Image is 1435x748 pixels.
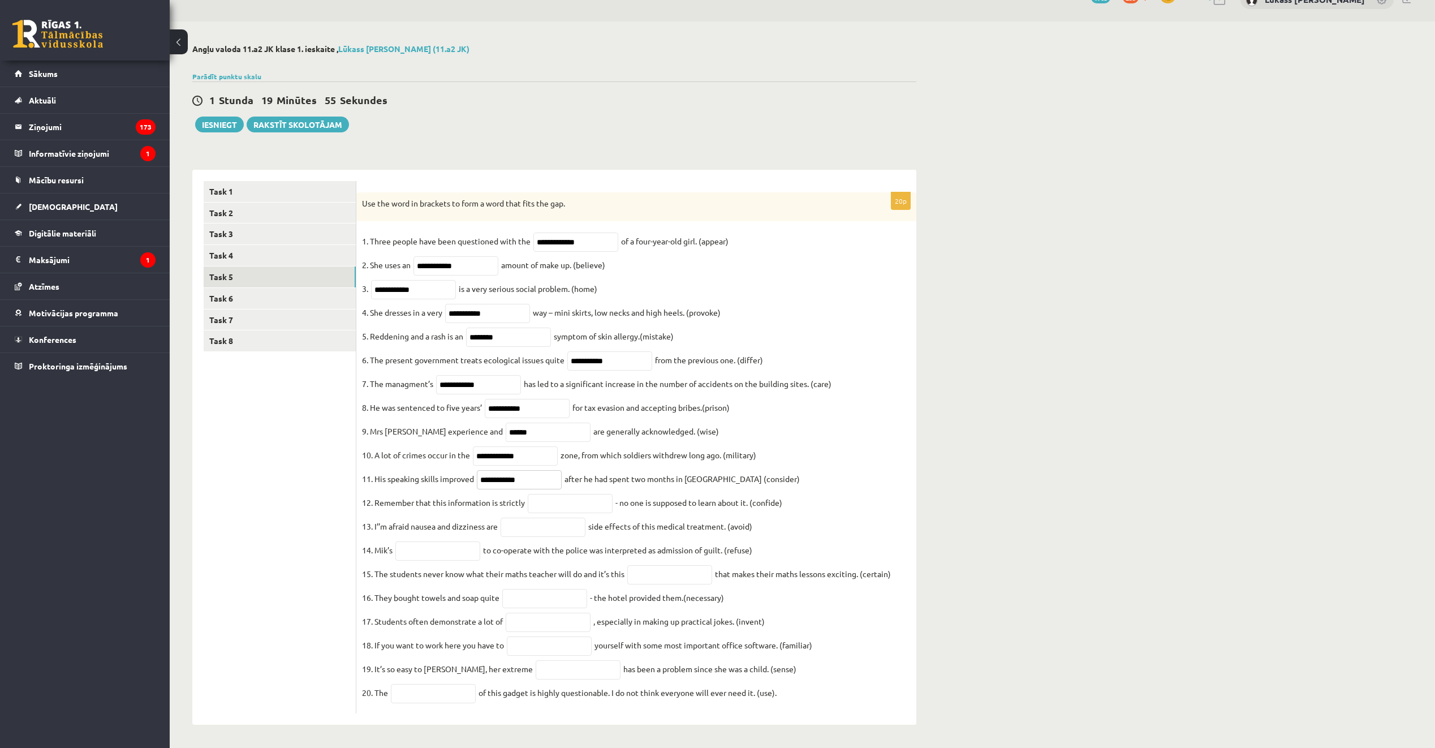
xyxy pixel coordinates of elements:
[219,93,253,106] span: Stunda
[891,192,911,210] p: 20p
[261,93,273,106] span: 19
[204,330,356,351] a: Task 8
[15,353,156,379] a: Proktoringa izmēģinājums
[15,220,156,246] a: Digitālie materiāli
[362,280,368,297] p: 3.
[362,375,433,392] p: 7. The managment’s
[362,304,442,321] p: 4. She dresses in a very
[192,44,916,54] h2: Angļu valoda 11.a2 JK klase 1. ieskaite ,
[204,309,356,330] a: Task 7
[362,494,525,511] p: 12. Remember that this information is strictly
[204,245,356,266] a: Task 4
[195,117,244,132] button: Iesniegt
[15,300,156,326] a: Motivācijas programma
[362,470,474,487] p: 11. His speaking skills improved
[15,247,156,273] a: Maksājumi1
[340,93,387,106] span: Sekundes
[362,233,911,708] fieldset: of a four-year-old girl. (appear) amount of make up. (believe) is a very serious social problem. ...
[338,44,469,54] a: Lūkass [PERSON_NAME] (11.a2 JK)
[15,194,156,220] a: [DEMOGRAPHIC_DATA]
[277,93,317,106] span: Minūtes
[29,281,59,291] span: Atzīmes
[204,266,356,287] a: Task 5
[15,114,156,140] a: Ziņojumi173
[29,361,127,371] span: Proktoringa izmēģinājums
[362,541,393,558] p: 14. Mik’s
[29,228,96,238] span: Digitālie materiāli
[325,93,336,106] span: 55
[362,423,503,440] p: 9. Mrs [PERSON_NAME] experience and
[15,140,156,166] a: Informatīvie ziņojumi1
[362,198,854,209] p: Use the word in brackets to form a word that fits the gap.
[29,247,156,273] legend: Maksājumi
[29,334,76,345] span: Konferences
[192,72,261,81] a: Parādīt punktu skalu
[12,20,103,48] a: Rīgas 1. Tālmācības vidusskola
[15,167,156,193] a: Mācību resursi
[362,613,503,630] p: 17. Students often demonstrate a lot of
[29,140,156,166] legend: Informatīvie ziņojumi
[29,114,156,140] legend: Ziņojumi
[15,273,156,299] a: Atzīmes
[29,95,56,105] span: Aktuāli
[362,328,463,345] p: 5. Reddening and a rash is an
[204,288,356,309] a: Task 6
[29,201,118,212] span: [DEMOGRAPHIC_DATA]
[362,660,533,677] p: 19. It’s so easy to [PERSON_NAME], her extreme
[140,146,156,161] i: 1
[29,68,58,79] span: Sākums
[209,93,215,106] span: 1
[362,637,504,654] p: 18. If you want to work here you have to
[362,256,411,273] p: 2. She uses an
[362,399,482,416] p: 8. He was sentenced to five years’
[15,61,156,87] a: Sākums
[15,87,156,113] a: Aktuāli
[204,181,356,202] a: Task 1
[29,175,84,185] span: Mācību resursi
[204,223,356,244] a: Task 3
[15,326,156,352] a: Konferences
[140,252,156,268] i: 1
[362,518,498,535] p: 13. I’’m afraid nausea and dizziness are
[362,233,531,250] p: 1. Three people have been questioned with the
[362,565,624,582] p: 15. The students never know what their maths teacher will do and it’s this
[362,589,499,606] p: 16. They bought towels and soap quite
[362,446,470,463] p: 10. A lot of crimes occur in the
[362,684,388,701] p: 20. The
[362,351,564,368] p: 6. The present government treats ecological issues quite
[204,203,356,223] a: Task 2
[29,308,118,318] span: Motivācijas programma
[136,119,156,135] i: 173
[247,117,349,132] a: Rakstīt skolotājam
